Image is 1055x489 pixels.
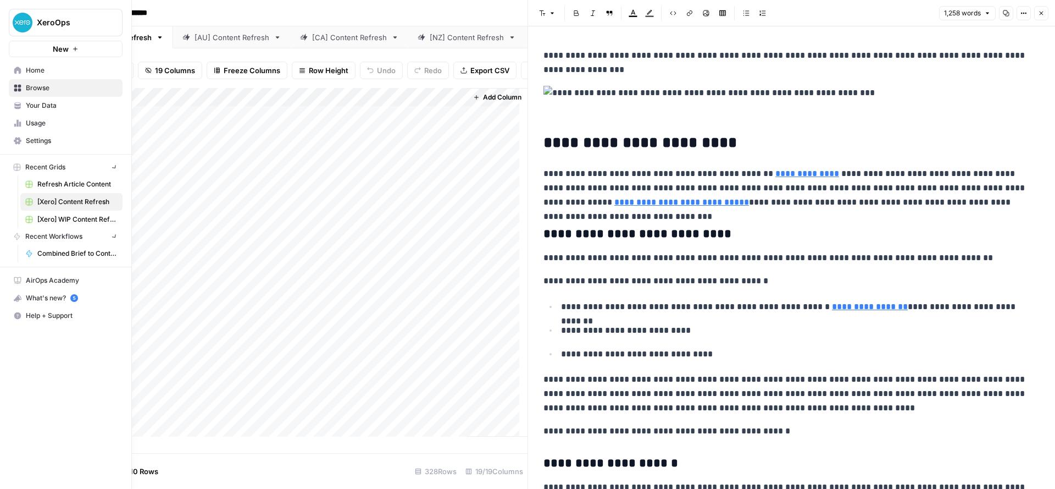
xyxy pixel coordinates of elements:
[9,290,122,306] div: What's new?
[26,83,118,93] span: Browse
[9,307,123,325] button: Help + Support
[26,65,118,75] span: Home
[25,232,82,241] span: Recent Workflows
[9,79,123,97] a: Browse
[26,311,118,321] span: Help + Support
[53,43,69,54] span: New
[37,179,118,189] span: Refresh Article Content
[26,276,118,285] span: AirOps Academy
[70,294,78,302] a: 5
[410,463,461,480] div: 328 Rows
[944,8,981,18] span: 1,258 words
[424,65,442,76] span: Redo
[453,62,517,79] button: Export CSV
[939,6,996,20] button: 1,258 words
[138,62,202,79] button: 19 Columns
[25,162,65,172] span: Recent Grids
[9,132,123,150] a: Settings
[9,114,123,132] a: Usage
[483,92,521,102] span: Add Column
[9,41,123,57] button: New
[173,26,291,48] a: [AU] Content Refresh
[309,65,348,76] span: Row Height
[469,90,526,105] button: Add Column
[9,97,123,114] a: Your Data
[20,245,123,262] a: Combined Brief to Content
[26,101,118,111] span: Your Data
[360,62,403,79] button: Undo
[377,65,396,76] span: Undo
[407,62,449,79] button: Redo
[26,118,118,128] span: Usage
[155,65,195,76] span: 19 Columns
[37,249,118,259] span: Combined Brief to Content
[73,295,75,301] text: 5
[224,65,280,76] span: Freeze Columns
[461,463,527,480] div: 19/19 Columns
[9,9,123,36] button: Workspace: XeroOps
[13,13,32,32] img: XeroOps Logo
[9,228,123,245] button: Recent Workflows
[37,17,103,28] span: XeroOps
[20,211,123,228] a: [Xero] WIP Content Refresh
[20,193,123,211] a: [Xero] Content Refresh
[430,32,504,43] div: [NZ] Content Refresh
[408,26,525,48] a: [NZ] Content Refresh
[37,197,118,207] span: [Xero] Content Refresh
[291,26,408,48] a: [CA] Content Refresh
[292,62,356,79] button: Row Height
[9,272,123,289] a: AirOps Academy
[9,62,123,79] a: Home
[312,32,387,43] div: [CA] Content Refresh
[20,175,123,193] a: Refresh Article Content
[207,62,287,79] button: Freeze Columns
[195,32,269,43] div: [AU] Content Refresh
[114,466,158,477] span: Add 10 Rows
[9,289,123,307] button: What's new? 5
[26,136,118,146] span: Settings
[9,159,123,175] button: Recent Grids
[37,215,118,224] span: [Xero] WIP Content Refresh
[470,65,509,76] span: Export CSV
